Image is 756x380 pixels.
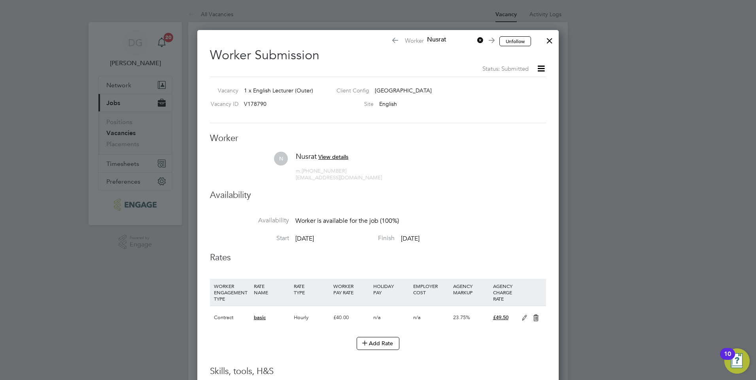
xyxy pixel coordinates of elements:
[493,314,508,321] span: £49.50
[210,366,546,377] h3: Skills, tools, H&S
[411,279,451,299] div: EMPLOYER COST
[274,152,288,166] span: N
[373,314,381,321] span: n/a
[371,279,411,299] div: HOLIDAY PAY
[254,314,266,321] span: basic
[210,133,546,144] h3: Worker
[330,87,369,94] label: Client Config
[318,153,348,160] span: View details
[357,337,399,350] button: Add Rate
[296,152,317,161] span: Nusrat
[296,174,382,181] span: [EMAIL_ADDRESS][DOMAIN_NAME]
[331,306,371,329] div: £40.00
[207,87,238,94] label: Vacancy
[482,65,529,72] span: Status: Submitted
[295,217,399,225] span: Worker is available for the job (100%)
[379,100,397,107] span: English
[295,235,314,243] span: [DATE]
[724,348,750,374] button: Open Resource Center, 10 new notifications
[210,41,546,73] h2: Worker Submission
[296,167,346,174] span: [PHONE_NUMBER]
[401,235,420,243] span: [DATE]
[292,306,332,329] div: Hourly
[453,314,470,321] span: 23.75%
[212,306,252,329] div: Contract
[330,100,374,107] label: Site
[424,36,484,44] span: Nusrat
[499,36,531,47] button: Unfollow
[413,314,421,321] span: n/a
[210,234,289,243] label: Start
[491,279,518,306] div: AGENCY CHARGE RATE
[210,190,546,201] h3: Availability
[391,36,493,47] span: Worker
[210,216,289,225] label: Availability
[210,252,546,263] h3: Rates
[244,100,266,107] span: V178790
[252,279,292,299] div: RATE NAME
[292,279,332,299] div: RATE TYPE
[296,167,302,174] span: m:
[451,279,491,299] div: AGENCY MARKUP
[331,279,371,299] div: WORKER PAY RATE
[316,234,395,243] label: Finish
[207,100,238,107] label: Vacancy ID
[724,354,731,364] div: 10
[375,87,432,94] span: [GEOGRAPHIC_DATA]
[212,279,252,306] div: WORKER ENGAGEMENT TYPE
[244,87,313,94] span: 1 x English Lecturer (Outer)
